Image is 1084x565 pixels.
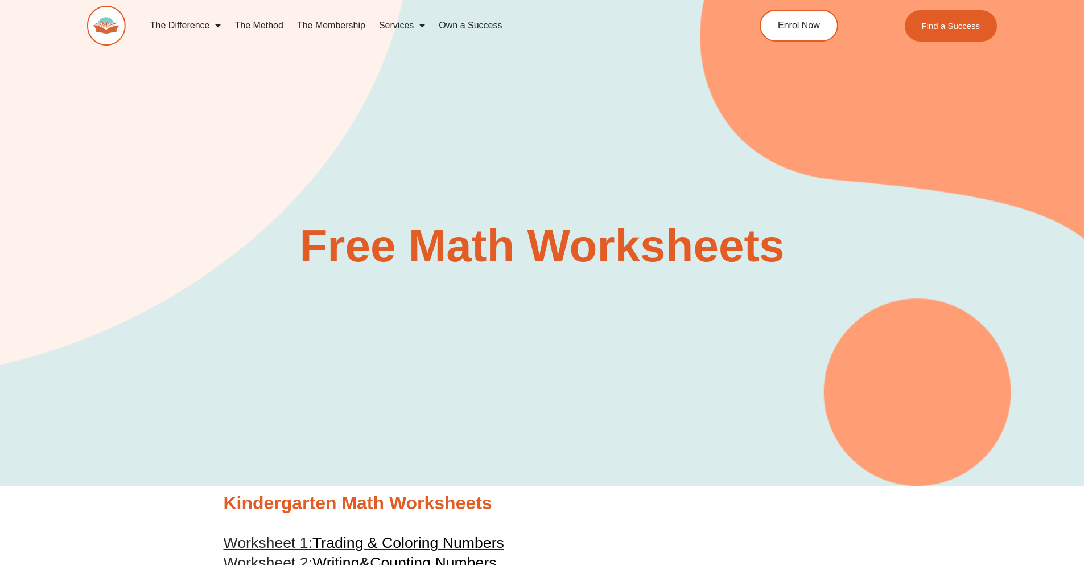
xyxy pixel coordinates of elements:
[224,534,313,551] span: Worksheet 1:
[760,10,838,42] a: Enrol Now
[432,13,509,39] a: Own a Success
[224,492,861,515] h2: Kindergarten Math Worksheets
[922,22,980,30] span: Find a Success
[290,13,372,39] a: The Membership
[312,534,504,551] span: Trading & Coloring Numbers
[218,223,867,269] h2: Free Math Worksheets
[778,21,820,30] span: Enrol Now
[372,13,432,39] a: Services
[228,13,290,39] a: The Method
[905,10,998,42] a: Find a Success
[143,13,228,39] a: The Difference
[143,13,708,39] nav: Menu
[224,534,504,551] a: Worksheet 1:Trading & Coloring Numbers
